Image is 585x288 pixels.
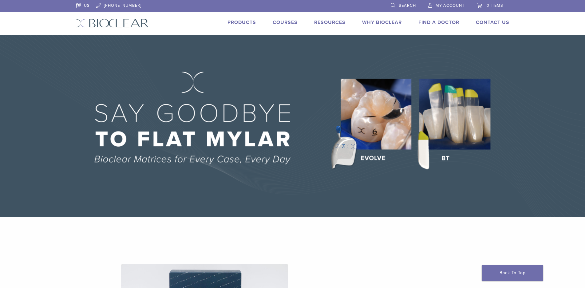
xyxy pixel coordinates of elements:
[362,19,402,26] a: Why Bioclear
[273,19,298,26] a: Courses
[476,19,509,26] a: Contact Us
[76,19,149,28] img: Bioclear
[487,3,503,8] span: 0 items
[399,3,416,8] span: Search
[227,19,256,26] a: Products
[314,19,346,26] a: Resources
[482,265,543,281] a: Back To Top
[436,3,464,8] span: My Account
[418,19,459,26] a: Find A Doctor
